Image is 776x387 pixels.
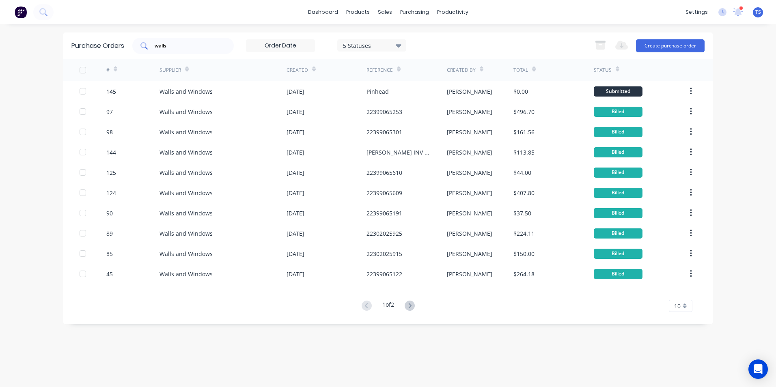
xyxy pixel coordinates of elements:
[106,168,116,177] div: 125
[287,87,304,96] div: [DATE]
[106,189,116,197] div: 124
[594,127,642,137] div: Billed
[513,67,528,74] div: Total
[160,209,213,217] div: Walls and Windows
[433,6,472,18] div: productivity
[594,86,642,97] div: Submitted
[594,147,642,157] div: Billed
[366,148,430,157] div: [PERSON_NAME] INV 22399065850
[755,9,761,16] span: TS
[513,270,535,278] div: $264.18
[71,41,124,51] div: Purchase Orders
[513,209,531,217] div: $37.50
[160,67,181,74] div: Supplier
[160,229,213,238] div: Walls and Windows
[106,270,113,278] div: 45
[447,270,492,278] div: [PERSON_NAME]
[287,148,304,157] div: [DATE]
[513,87,528,96] div: $0.00
[447,148,492,157] div: [PERSON_NAME]
[594,249,642,259] div: Billed
[106,229,113,238] div: 89
[287,107,304,116] div: [DATE]
[106,148,116,157] div: 144
[447,87,492,96] div: [PERSON_NAME]
[160,168,213,177] div: Walls and Windows
[106,67,110,74] div: #
[447,67,476,74] div: Created By
[748,359,768,379] div: Open Intercom Messenger
[366,87,389,96] div: Pinhead
[160,148,213,157] div: Walls and Windows
[447,107,492,116] div: [PERSON_NAME]
[287,229,304,238] div: [DATE]
[594,208,642,218] div: Billed
[594,228,642,239] div: Billed
[366,229,402,238] div: 22302025925
[160,270,213,278] div: Walls and Windows
[287,168,304,177] div: [DATE]
[160,107,213,116] div: Walls and Windows
[342,6,374,18] div: products
[447,249,492,258] div: [PERSON_NAME]
[374,6,396,18] div: sales
[366,209,402,217] div: 22399065191
[106,128,113,136] div: 98
[343,41,401,49] div: 5 Statuses
[366,189,402,197] div: 22399065609
[513,128,535,136] div: $161.56
[246,40,315,52] input: Order Date
[154,42,221,50] input: Search purchase orders...
[447,209,492,217] div: [PERSON_NAME]
[447,189,492,197] div: [PERSON_NAME]
[674,302,681,310] span: 10
[106,87,116,96] div: 145
[396,6,433,18] div: purchasing
[160,189,213,197] div: Walls and Windows
[160,249,213,258] div: Walls and Windows
[513,229,535,238] div: $224.11
[287,270,304,278] div: [DATE]
[366,270,402,278] div: 22399065122
[304,6,342,18] a: dashboard
[366,107,402,116] div: 22399065253
[287,209,304,217] div: [DATE]
[594,168,642,178] div: Billed
[160,128,213,136] div: Walls and Windows
[366,67,393,74] div: Reference
[287,249,304,258] div: [DATE]
[15,6,27,18] img: Factory
[594,67,612,74] div: Status
[681,6,712,18] div: settings
[287,67,308,74] div: Created
[513,148,535,157] div: $113.85
[513,107,535,116] div: $496.70
[287,128,304,136] div: [DATE]
[594,188,642,198] div: Billed
[160,87,213,96] div: Walls and Windows
[636,39,705,52] button: Create purchase order
[366,168,402,177] div: 22399065610
[382,300,394,312] div: 1 of 2
[106,107,113,116] div: 97
[106,249,113,258] div: 85
[513,168,531,177] div: $44.00
[513,249,535,258] div: $150.00
[447,168,492,177] div: [PERSON_NAME]
[287,189,304,197] div: [DATE]
[513,189,535,197] div: $407.80
[366,128,402,136] div: 22399065301
[447,128,492,136] div: [PERSON_NAME]
[106,209,113,217] div: 90
[594,107,642,117] div: Billed
[594,269,642,279] div: Billed
[447,229,492,238] div: [PERSON_NAME]
[366,249,402,258] div: 22302025915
